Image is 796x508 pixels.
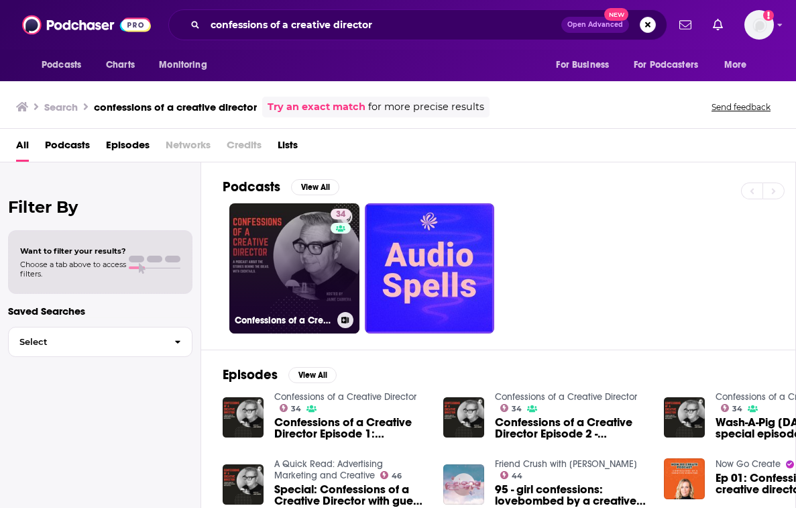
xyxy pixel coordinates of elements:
[744,10,774,40] span: Logged in as redsetterpr
[495,417,648,440] a: Confessions of a Creative Director Episode 2 - Julien Le Bas
[166,134,211,162] span: Networks
[268,99,365,115] a: Try an exact match
[495,417,648,440] span: Confessions of a Creative Director Episode 2 - [PERSON_NAME]
[235,315,332,326] h3: Confessions of a Creative Director
[331,209,351,219] a: 34
[634,56,698,74] span: For Podcasters
[8,305,192,317] p: Saved Searches
[227,134,262,162] span: Credits
[625,52,718,78] button: open menu
[495,484,648,507] a: 95 - girl confessions: lovebombed by a creative director and unhinged flings - exploring modern r...
[291,179,339,195] button: View All
[94,101,257,113] h3: confessions of a creative director
[763,10,774,21] svg: Add a profile image
[20,246,126,256] span: Want to filter your results?
[744,10,774,40] button: Show profile menu
[556,56,609,74] span: For Business
[20,260,126,278] span: Choose a tab above to access filters.
[664,397,705,438] img: Wash-A-Pig Wednesday! - A special episode of Confessions of a Creative Director.
[732,406,742,412] span: 34
[715,52,764,78] button: open menu
[500,404,522,412] a: 34
[716,458,781,470] a: Now Go Create
[223,366,337,383] a: EpisodesView All
[229,203,359,334] a: 34Confessions of a Creative Director
[392,473,402,479] span: 46
[223,179,339,195] a: PodcastsView All
[604,8,628,21] span: New
[724,56,747,74] span: More
[274,417,427,440] span: Confessions of a Creative Director Episode 1: [PERSON_NAME]
[721,404,743,412] a: 34
[223,397,264,438] img: Confessions of a Creative Director Episode 1: Joneric Amundson
[707,101,775,113] button: Send feedback
[22,12,151,38] img: Podchaser - Follow, Share and Rate Podcasts
[44,101,78,113] h3: Search
[500,471,523,479] a: 44
[547,52,626,78] button: open menu
[707,13,728,36] a: Show notifications dropdown
[42,56,81,74] span: Podcasts
[150,52,224,78] button: open menu
[368,99,484,115] span: for more precise results
[223,464,264,505] img: Special: Confessions of a Creative Director with guest Brandon Faris
[336,208,345,221] span: 34
[288,367,337,383] button: View All
[380,471,402,479] a: 46
[274,484,427,507] a: Special: Confessions of a Creative Director with guest Brandon Faris
[567,21,623,28] span: Open Advanced
[443,464,484,505] img: 95 - girl confessions: lovebombed by a creative director and unhinged flings - exploring modern r...
[205,14,561,36] input: Search podcasts, credits, & more...
[274,484,427,507] span: Special: Confessions of a Creative Director with guest [PERSON_NAME]
[291,406,301,412] span: 34
[280,404,302,412] a: 34
[274,417,427,440] a: Confessions of a Creative Director Episode 1: Joneric Amundson
[664,458,705,499] img: Ep 01: Confessions of a creative director: lessons from imposter syndrome, burnout and midlife cr...
[561,17,629,33] button: Open AdvancedNew
[223,179,280,195] h2: Podcasts
[32,52,99,78] button: open menu
[495,391,637,403] a: Confessions of a Creative Director
[106,134,150,162] a: Episodes
[512,406,522,412] span: 34
[512,473,522,479] span: 44
[106,56,135,74] span: Charts
[443,397,484,438] img: Confessions of a Creative Director Episode 2 - Julien Le Bas
[274,458,383,481] a: A Quick Read: Advertising Marketing and Creative
[495,458,637,470] a: Friend Crush with Amber Akilla
[168,9,667,40] div: Search podcasts, credits, & more...
[97,52,143,78] a: Charts
[744,10,774,40] img: User Profile
[9,338,164,346] span: Select
[274,391,416,403] a: Confessions of a Creative Director
[45,134,90,162] a: Podcasts
[16,134,29,162] a: All
[159,56,207,74] span: Monitoring
[674,13,697,36] a: Show notifications dropdown
[223,366,278,383] h2: Episodes
[278,134,298,162] a: Lists
[8,197,192,217] h2: Filter By
[8,327,192,357] button: Select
